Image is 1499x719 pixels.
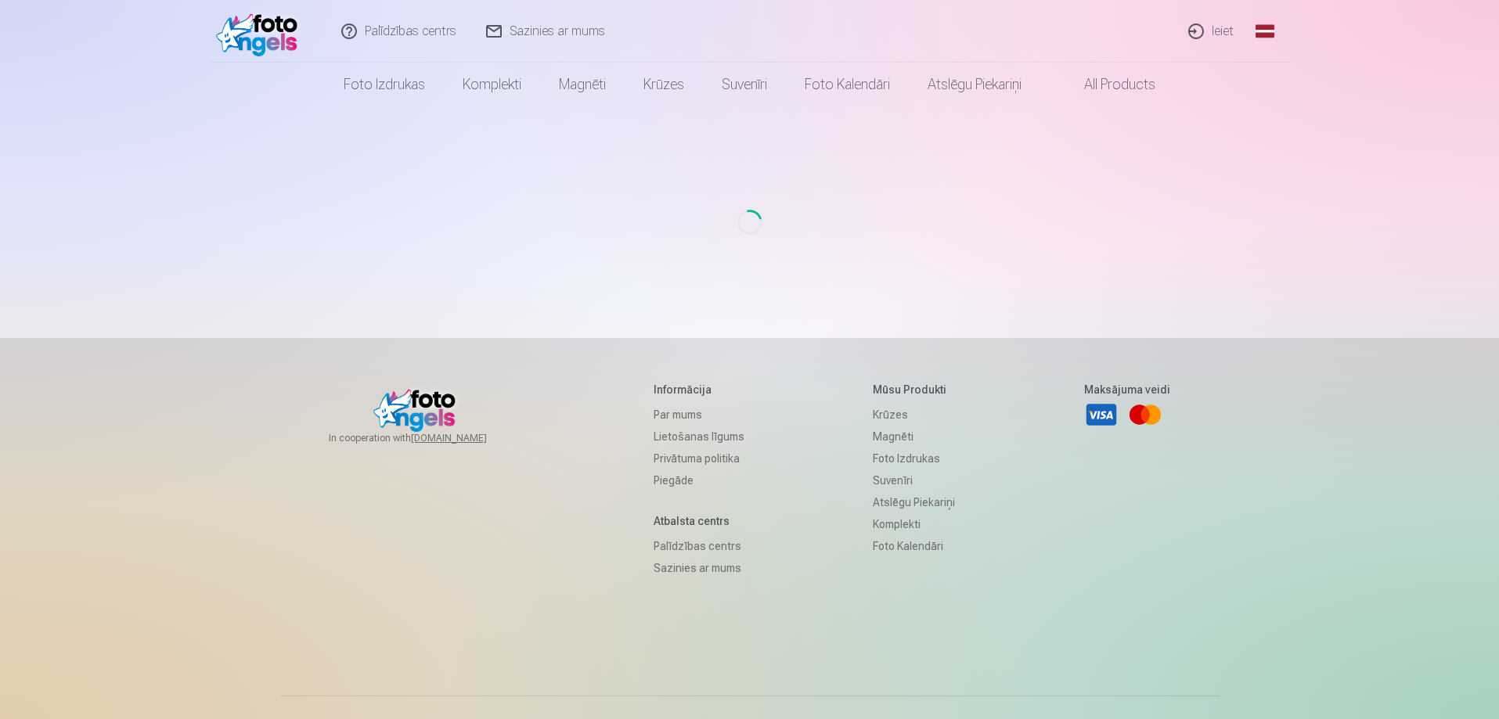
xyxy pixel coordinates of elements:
a: Par mums [654,404,744,426]
a: Visa [1084,397,1119,432]
a: Suvenīri [873,469,955,491]
a: Foto izdrukas [873,448,955,469]
a: Foto izdrukas [325,63,444,106]
h5: Atbalsta centrs [654,513,744,529]
a: Suvenīri [703,63,786,106]
a: Lietošanas līgums [654,426,744,448]
a: Atslēgu piekariņi [873,491,955,513]
a: Mastercard [1128,397,1162,432]
a: Komplekti [873,513,955,535]
img: /fa1 [216,6,306,56]
a: Foto kalendāri [786,63,909,106]
a: Piegāde [654,469,744,491]
a: Magnēti [540,63,625,106]
a: Privātuma politika [654,448,744,469]
span: In cooperation with [329,432,524,444]
a: All products [1040,63,1174,106]
a: Foto kalendāri [873,535,955,557]
h5: Maksājuma veidi [1084,382,1170,397]
a: Krūzes [873,404,955,426]
a: Palīdzības centrs [654,535,744,557]
a: Atslēgu piekariņi [909,63,1040,106]
a: Krūzes [625,63,703,106]
a: Sazinies ar mums [654,557,744,579]
h5: Mūsu produkti [873,382,955,397]
a: [DOMAIN_NAME] [411,432,524,444]
h5: Informācija [654,382,744,397]
a: Komplekti [444,63,540,106]
a: Magnēti [873,426,955,448]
